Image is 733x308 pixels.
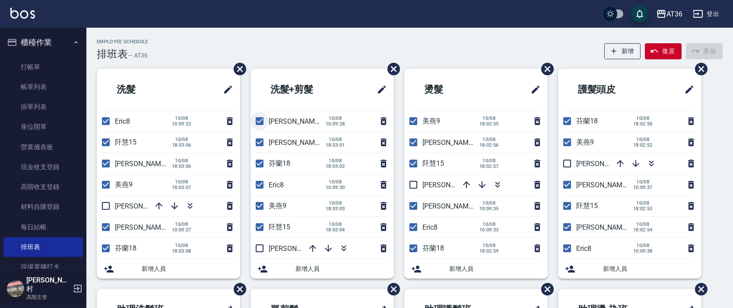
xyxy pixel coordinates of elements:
[269,159,290,167] span: 芬蘭18
[172,137,191,142] span: 10/08
[3,197,83,217] a: 材料自購登錄
[269,223,290,231] span: 阡慧15
[269,181,284,189] span: Eric8
[479,206,499,212] span: 10:09:35
[251,259,394,279] div: 新增人員
[633,243,653,248] span: 10/08
[479,121,499,127] span: 18:02:55
[633,227,653,233] span: 18:02:54
[422,138,482,147] span: [PERSON_NAME]16
[269,202,286,210] span: 美燕9
[633,137,653,142] span: 10/08
[326,206,345,212] span: 18:03:03
[411,74,491,105] h2: 燙髮
[479,137,499,142] span: 10/08
[172,248,191,254] span: 18:03:08
[326,200,345,206] span: 10/08
[172,227,191,233] span: 10:09:27
[3,117,83,137] a: 座位開單
[172,142,191,148] span: 18:03:06
[576,223,636,231] span: [PERSON_NAME]16
[371,79,387,100] span: 修改班表的標題
[633,121,653,127] span: 18:02:50
[479,158,499,164] span: 10/08
[3,177,83,197] a: 高階收支登錄
[172,221,191,227] span: 10/08
[227,56,248,82] span: 刪除班表
[576,181,636,189] span: [PERSON_NAME]11
[172,121,191,127] span: 10:09:22
[115,138,136,146] span: 阡慧15
[422,244,444,252] span: 芬蘭18
[3,257,83,277] a: 現場電腦打卡
[326,158,345,164] span: 10/08
[479,164,499,169] span: 18:02:57
[10,8,35,19] img: Logo
[227,276,248,302] span: 刪除班表
[97,48,128,60] h3: 排班表
[172,185,191,190] span: 18:03:07
[381,56,401,82] span: 刪除班表
[689,6,723,22] button: 登出
[633,248,653,254] span: 10:09:38
[326,121,345,127] span: 10:09:28
[104,74,183,105] h2: 洗髮
[689,56,709,82] span: 刪除班表
[633,185,653,190] span: 10:09:37
[422,181,478,189] span: [PERSON_NAME]6
[479,243,499,248] span: 10/08
[115,223,175,231] span: [PERSON_NAME]11
[535,276,555,302] span: 刪除班表
[326,221,345,227] span: 10/08
[603,264,695,273] span: 新增人員
[633,142,653,148] span: 18:02:52
[479,142,499,148] span: 18:02:56
[3,97,83,117] a: 掛單列表
[172,115,191,121] span: 10/08
[653,5,686,23] button: AT36
[7,280,24,297] img: Person
[565,74,654,105] h2: 護髮頭皮
[295,264,387,273] span: 新增人員
[576,244,591,253] span: Eric8
[218,79,233,100] span: 修改班表的標題
[666,9,682,19] div: AT36
[326,185,345,190] span: 10:09:30
[479,248,499,254] span: 18:02:59
[115,180,133,189] span: 美燕9
[535,56,555,82] span: 刪除班表
[679,79,695,100] span: 修改班表的標題
[479,221,499,227] span: 10/08
[604,43,641,59] button: 新增
[449,264,541,273] span: 新增人員
[633,179,653,185] span: 10/08
[326,227,345,233] span: 18:03:04
[633,200,653,206] span: 10/08
[142,264,233,273] span: 新增人員
[381,276,401,302] span: 刪除班表
[3,57,83,77] a: 打帳單
[422,117,440,125] span: 美燕9
[172,179,191,185] span: 10/08
[269,117,328,125] span: [PERSON_NAME]11
[115,202,171,210] span: [PERSON_NAME]6
[479,227,499,233] span: 10:09:33
[326,179,345,185] span: 10/08
[97,259,240,279] div: 新增人員
[3,157,83,177] a: 現金收支登錄
[269,138,328,147] span: [PERSON_NAME]16
[26,276,70,293] h5: [PERSON_NAME]村
[422,223,438,231] span: Eric8
[689,276,709,302] span: 刪除班表
[97,39,148,45] h2: Employee Schedule
[128,51,148,60] h6: — AT36
[633,115,653,121] span: 10/08
[422,202,482,210] span: [PERSON_NAME]11
[576,160,632,168] span: [PERSON_NAME]6
[576,117,598,125] span: 芬蘭18
[404,259,548,279] div: 新增人員
[326,164,345,169] span: 18:03:02
[326,115,345,121] span: 10/08
[172,158,191,164] span: 10/08
[115,244,136,252] span: 芬蘭18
